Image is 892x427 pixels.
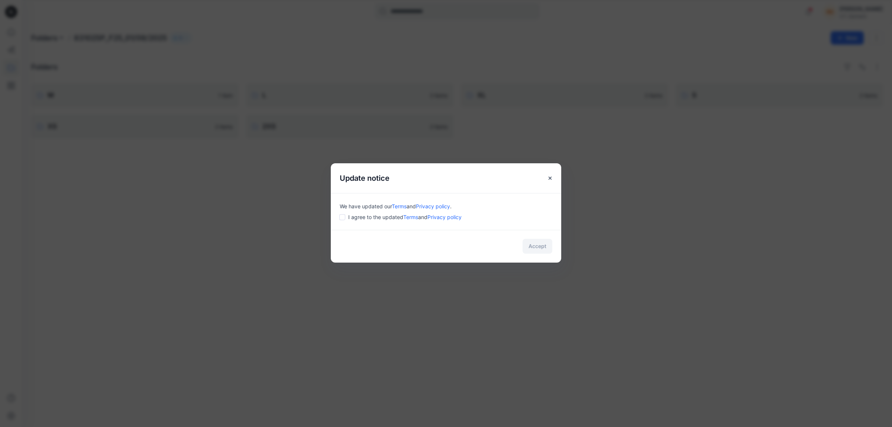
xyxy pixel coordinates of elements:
[407,203,416,209] span: and
[331,163,398,193] h5: Update notice
[340,202,552,210] div: We have updated our .
[403,214,418,220] a: Terms
[392,203,407,209] a: Terms
[348,213,462,221] span: I agree to the updated
[427,214,462,220] a: Privacy policy
[416,203,450,209] a: Privacy policy
[543,171,557,185] button: Close
[418,214,427,220] span: and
